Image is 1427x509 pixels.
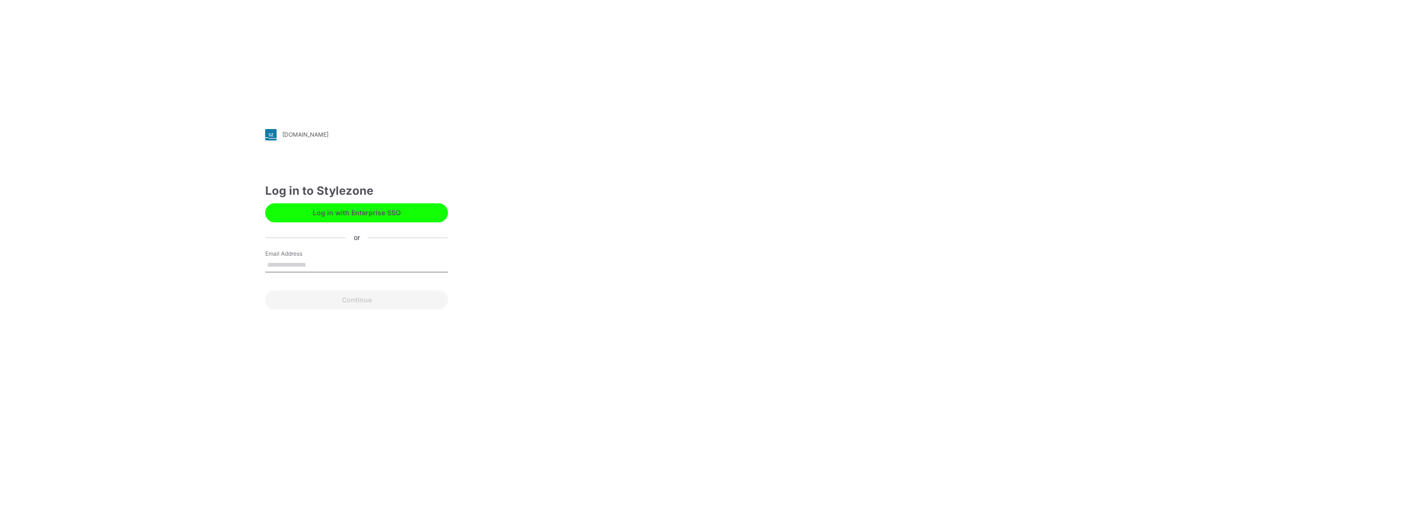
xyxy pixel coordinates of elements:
img: browzwear-logo.e42bd6dac1945053ebaf764b6aa21510.svg [1284,24,1403,41]
img: stylezone-logo.562084cfcfab977791bfbf7441f1a819.svg [265,129,277,140]
div: or [346,233,368,243]
a: [DOMAIN_NAME] [265,129,448,140]
label: Email Address [265,250,332,258]
div: [DOMAIN_NAME] [282,131,329,138]
div: Log in to Stylezone [265,182,448,200]
button: Log in with Enterprise SSO [265,203,448,222]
